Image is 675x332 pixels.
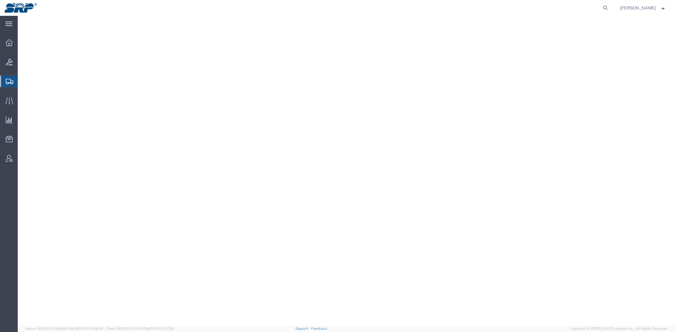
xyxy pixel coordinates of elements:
[295,327,311,330] a: Support
[620,4,666,12] button: [PERSON_NAME]
[4,3,37,13] img: logo
[620,4,656,11] span: Marissa Camacho
[106,327,174,330] span: Client: 2025.21.0-7d7479b
[18,16,675,325] iframe: FS Legacy Container
[311,327,327,330] a: Feedback
[149,327,174,330] span: [DATE] 11:37:29
[25,327,103,330] span: Server: 2025.21.0-769a9a7b8c3
[78,327,103,330] span: [DATE] 10:09:35
[570,326,667,331] span: Copyright © [DATE]-[DATE] Agistix Inc., All Rights Reserved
